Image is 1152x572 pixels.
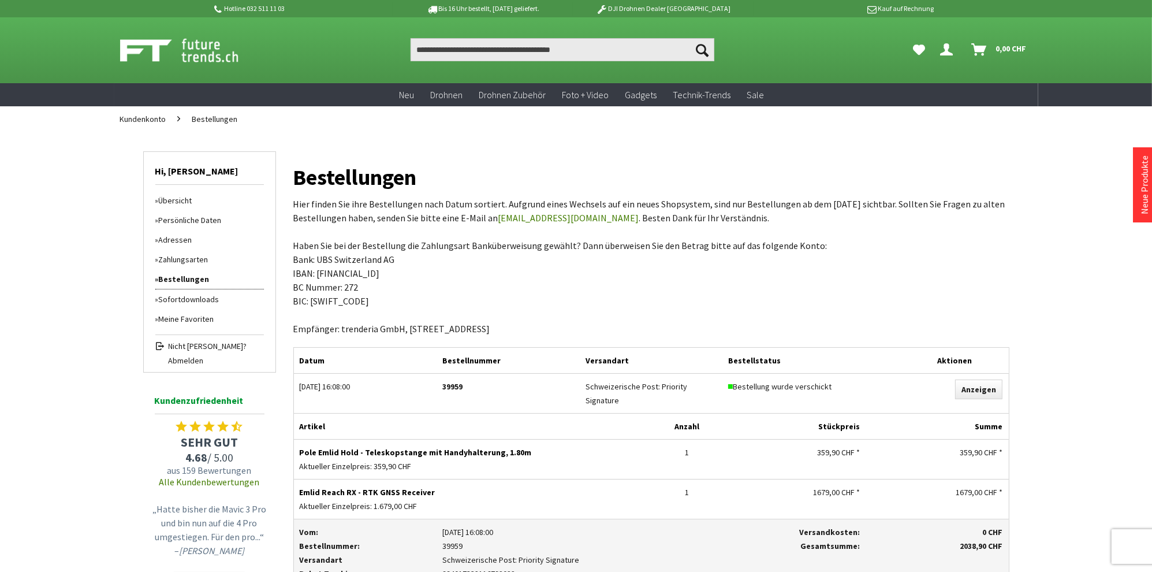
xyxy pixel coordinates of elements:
a: Bestellungen [155,269,264,289]
span: Abmelden [169,355,264,366]
div: Anzahl [651,414,723,439]
div: 1 [657,445,717,459]
p: Hotline 032 511 11 03 [212,2,393,16]
span: SEHR GUT [149,434,270,450]
p: Kauf auf Rechnung [754,2,934,16]
span: Foto + Video [562,89,609,101]
p: 2038,90 CHF [871,539,1003,553]
span: Sale [747,89,765,101]
div: Versandart [580,348,723,373]
div: Artikel [294,414,651,439]
span: Nicht [169,341,186,351]
span: / 5.00 [149,450,270,465]
div: Bestellnummer [437,348,580,373]
div: Summe [866,414,1009,439]
p: Versandart [300,553,431,567]
a: Alle Kundenbewertungen [159,476,260,488]
a: Meine Favoriten [908,38,931,61]
span: Drohnen Zubehör [479,89,546,101]
span: Kundenzufriedenheit [155,393,264,414]
span: Aktueller Einzelpreis: [300,461,372,471]
p: Bis 16 Uhr bestellt, [DATE] geliefert. [393,2,573,16]
div: Schweizerische Post: Priority Signature [586,380,717,407]
em: [PERSON_NAME] [179,545,244,556]
span: 1.679,00 CHF [374,501,417,511]
a: Zahlungsarten [155,250,264,269]
div: Aktionen [901,348,1009,373]
a: Technik-Trends [665,83,739,107]
a: Persönliche Daten [155,210,264,230]
span: Neu [400,89,415,101]
a: Drohnen Zubehör [471,83,554,107]
p: Vom: [300,525,431,539]
span: Technik-Trends [673,89,731,101]
span: 4.68 [185,450,207,465]
p: „Hatte bisher die Mavic 3 Pro und bin nun auf die 4 Pro umgestiegen. Für den pro...“ – [152,502,267,558]
button: Suchen [690,38,714,61]
div: 39959 [442,380,574,393]
a: Übersicht [155,191,264,210]
a: Warenkorb [967,38,1032,61]
p: Bestellnummer: [300,539,431,553]
img: Shop Futuretrends - zur Startseite wechseln [120,36,264,65]
a: Bestellungen [187,106,244,132]
a: Nicht [PERSON_NAME]? Abmelden [155,335,264,366]
h1: Bestellungen [293,158,1009,197]
a: Sofortdownloads [155,289,264,309]
span: Hi, [PERSON_NAME] [155,152,264,185]
span: aus 159 Bewertungen [149,465,270,476]
span: Bestellungen [192,114,238,124]
input: Produkt, Marke, Kategorie, EAN, Artikelnummer… [411,38,714,61]
div: Bestellung wurde verschickt [728,380,896,393]
div: 359,90 CHF * [728,445,860,459]
a: Neue Produkte [1139,155,1150,214]
a: Sale [739,83,773,107]
p: Gesamtsumme: [728,539,860,553]
span: Gadgets [625,89,657,101]
span: Aktueller Einzelpreis: [300,501,372,511]
a: Adressen [155,230,264,250]
p: Schweizerische Post: Priority Signature [442,553,717,567]
a: Gadgets [617,83,665,107]
span: Kundenkonto [120,114,166,124]
p: Pole Emlid Hold - Teleskopstange mit Handyhalterung, 1.80m [300,445,646,459]
p: Emlid Reach RX - RTK GNSS Receiver [300,485,646,499]
a: Drohnen [423,83,471,107]
div: 1679,00 CHF * [871,485,1003,499]
div: [DATE] 16:08:00 [300,380,431,393]
a: Neu [392,83,423,107]
span: Drohnen [431,89,463,101]
div: 359,90 CHF * [871,445,1003,459]
a: Meine Favoriten [155,309,264,329]
p: 39959 [442,539,717,553]
a: [EMAIL_ADDRESS][DOMAIN_NAME] [498,212,639,224]
a: Kundenkonto [114,106,172,132]
div: Bestellstatus [722,348,901,373]
a: Anzeigen [955,380,1002,399]
div: 1 [657,485,717,499]
a: Hi, Harald - Dein Konto [936,38,963,61]
div: Datum [294,348,437,373]
span: 359,90 CHF [374,461,412,471]
p: 0 CHF [871,525,1003,539]
p: Versandkosten: [728,525,860,539]
span: [PERSON_NAME]? [188,341,247,351]
div: Stückpreis [722,414,866,439]
p: Hier finden Sie ihre Bestellungen nach Datum sortiert. Aufgrund eines Wechsels auf ein neues Shop... [293,197,1009,336]
span: 0,00 CHF [996,39,1027,58]
div: 1679,00 CHF * [728,485,860,499]
p: DJI Drohnen Dealer [GEOGRAPHIC_DATA] [573,2,753,16]
a: Foto + Video [554,83,617,107]
p: [DATE] 16:08:00 [442,525,717,539]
